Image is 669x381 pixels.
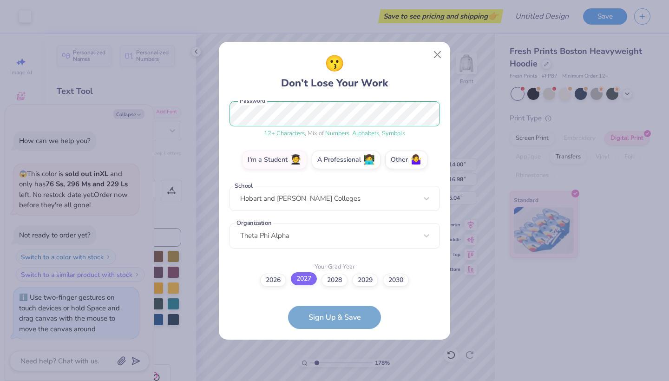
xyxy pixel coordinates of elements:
label: 2027 [291,272,317,285]
span: 12 + Characters [264,129,305,138]
label: I'm a Student [242,151,307,169]
span: 👩‍💻 [363,154,375,165]
label: 2028 [321,274,348,287]
label: Other [385,151,427,169]
span: 🧑‍🎓 [290,154,302,165]
span: Numbers [325,129,349,138]
div: , Mix of , , [230,129,440,138]
label: 2029 [352,274,378,287]
label: Your Grad Year [315,263,355,272]
label: 2030 [383,274,409,287]
label: A Professional [312,151,380,169]
span: Symbols [382,129,405,138]
label: 2026 [260,274,286,287]
button: Close [429,46,446,63]
span: Alphabets [352,129,379,138]
label: Organization [235,219,273,228]
span: 😗 [325,52,344,76]
label: School [233,181,255,190]
span: 🤷‍♀️ [410,154,422,165]
div: Don’t Lose Your Work [281,52,388,91]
